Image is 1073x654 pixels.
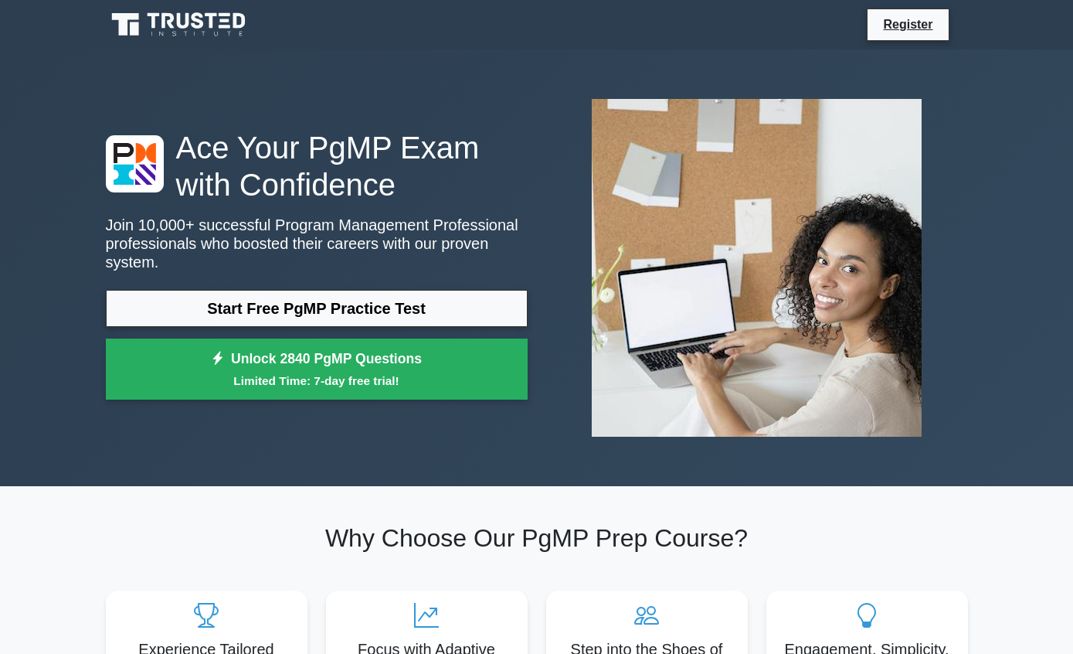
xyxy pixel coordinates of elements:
a: Start Free PgMP Practice Test [106,290,528,327]
a: Register [874,15,942,34]
h2: Why Choose Our PgMP Prep Course? [106,523,968,553]
p: Join 10,000+ successful Program Management Professional professionals who boosted their careers w... [106,216,528,271]
small: Limited Time: 7-day free trial! [125,372,508,390]
h1: Ace Your PgMP Exam with Confidence [106,129,528,203]
a: Unlock 2840 PgMP QuestionsLimited Time: 7-day free trial! [106,339,528,400]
